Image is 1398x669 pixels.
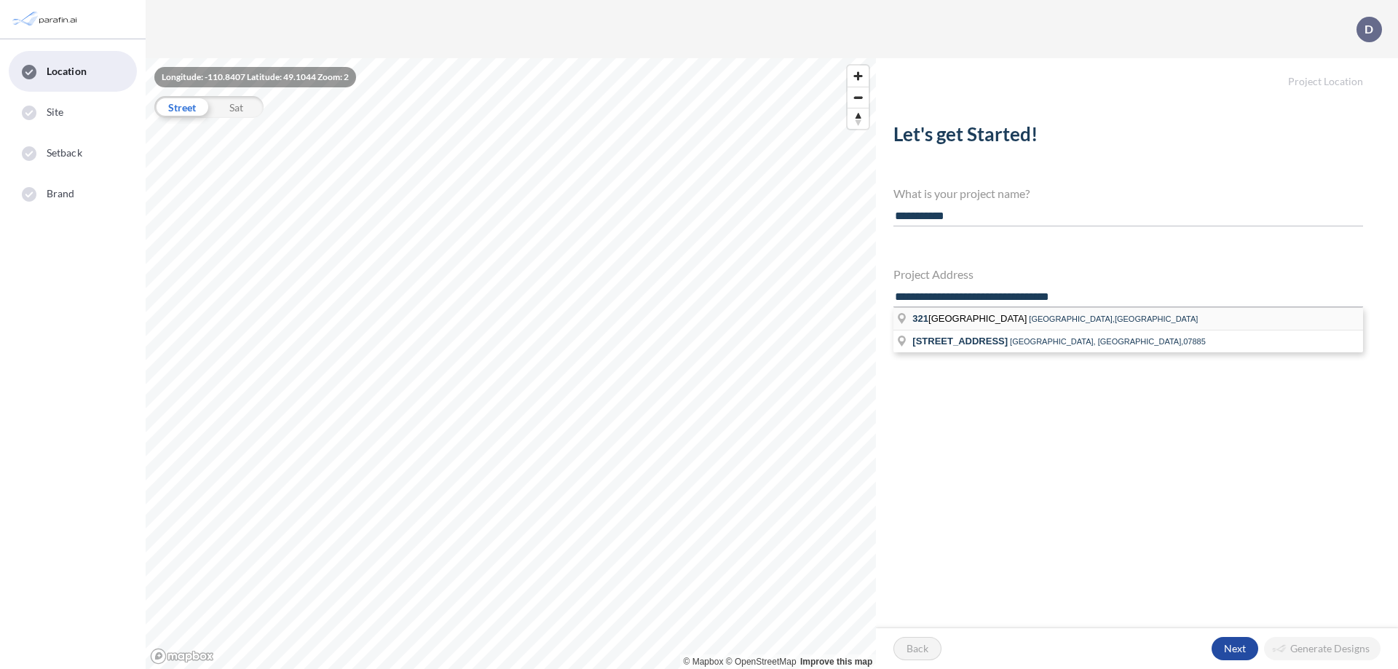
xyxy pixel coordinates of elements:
p: Next [1224,641,1246,656]
h4: What is your project name? [893,186,1363,200]
button: Zoom in [848,66,869,87]
a: OpenStreetMap [726,657,797,667]
button: Next [1212,637,1258,660]
div: Sat [209,96,264,118]
span: [GEOGRAPHIC_DATA] [912,313,1029,324]
span: Site [47,105,63,119]
span: Brand [47,186,75,201]
span: [STREET_ADDRESS] [912,336,1008,347]
div: Street [154,96,209,118]
a: Improve this map [800,657,872,667]
span: Setback [47,146,82,160]
canvas: Map [146,58,876,669]
span: [GEOGRAPHIC_DATA], [GEOGRAPHIC_DATA],07885 [1010,337,1206,346]
a: Mapbox homepage [150,648,214,665]
button: Reset bearing to north [848,108,869,129]
span: Location [47,64,87,79]
h2: Let's get Started! [893,123,1363,151]
a: Mapbox [684,657,724,667]
div: Longitude: -110.8407 Latitude: 49.1044 Zoom: 2 [154,67,356,87]
h4: Project Address [893,267,1363,281]
span: [GEOGRAPHIC_DATA],[GEOGRAPHIC_DATA] [1029,314,1198,323]
span: 321 [912,313,928,324]
button: Zoom out [848,87,869,108]
p: D [1365,23,1373,36]
span: Reset bearing to north [848,108,869,129]
img: Parafin [11,6,82,33]
h5: Project Location [876,58,1398,88]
